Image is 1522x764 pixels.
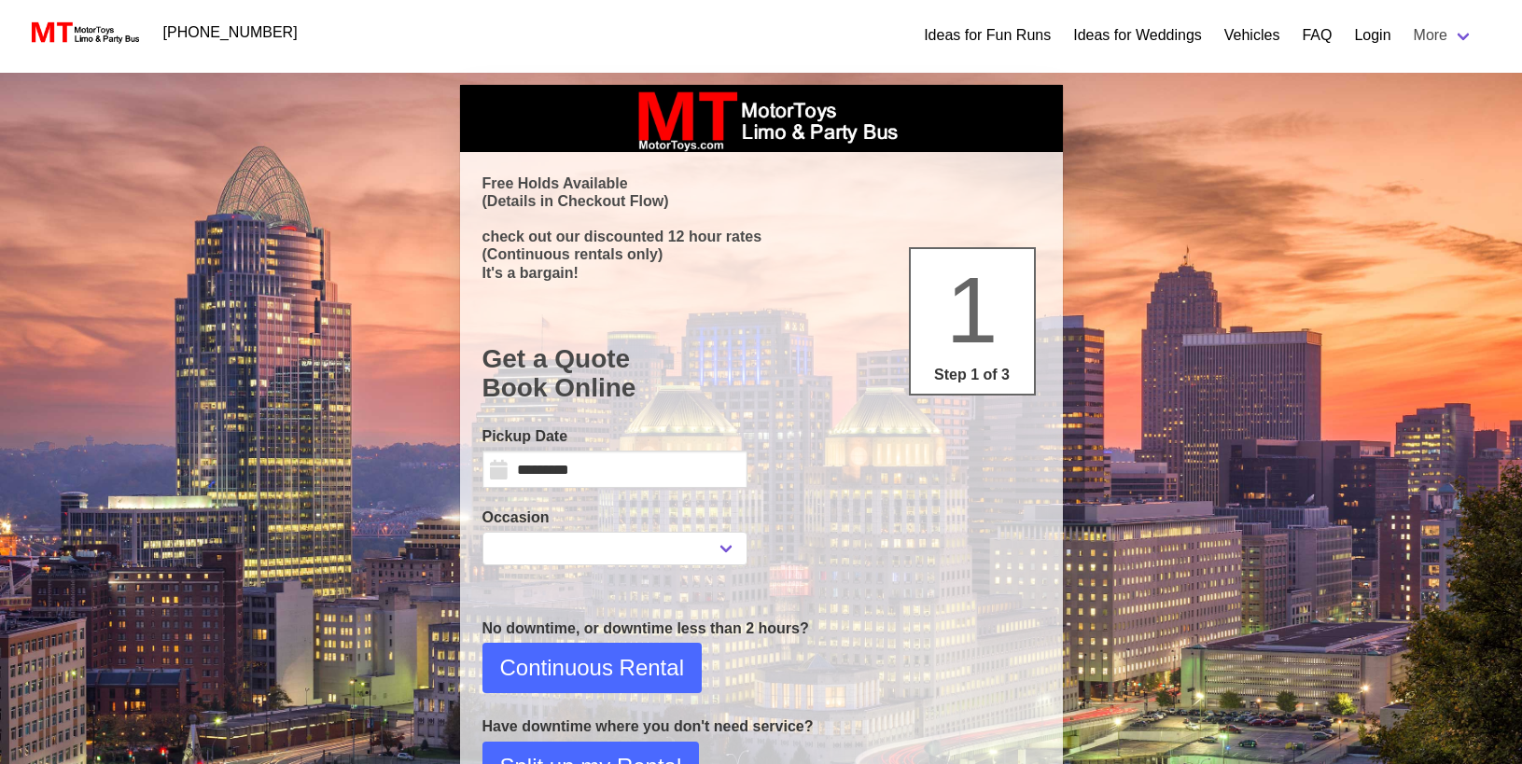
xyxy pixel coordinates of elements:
[482,245,1040,263] p: (Continuous rentals only)
[1224,24,1280,47] a: Vehicles
[918,364,1026,386] p: Step 1 of 3
[482,507,747,529] label: Occasion
[482,264,1040,282] p: It's a bargain!
[621,85,901,152] img: box_logo_brand.jpeg
[482,192,1040,210] p: (Details in Checkout Flow)
[482,618,1040,640] p: No downtime, or downtime less than 2 hours?
[482,344,1040,403] h1: Get a Quote Book Online
[26,20,141,46] img: MotorToys Logo
[152,14,309,51] a: [PHONE_NUMBER]
[924,24,1051,47] a: Ideas for Fun Runs
[482,425,747,448] label: Pickup Date
[482,715,1040,738] p: Have downtime where you don't need service?
[482,228,1040,245] p: check out our discounted 12 hour rates
[1302,24,1332,47] a: FAQ
[482,643,702,693] button: Continuous Rental
[1403,17,1485,54] a: More
[1354,24,1390,47] a: Login
[500,651,684,685] span: Continuous Rental
[482,174,1040,192] p: Free Holds Available
[946,257,998,362] span: 1
[1073,24,1202,47] a: Ideas for Weddings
